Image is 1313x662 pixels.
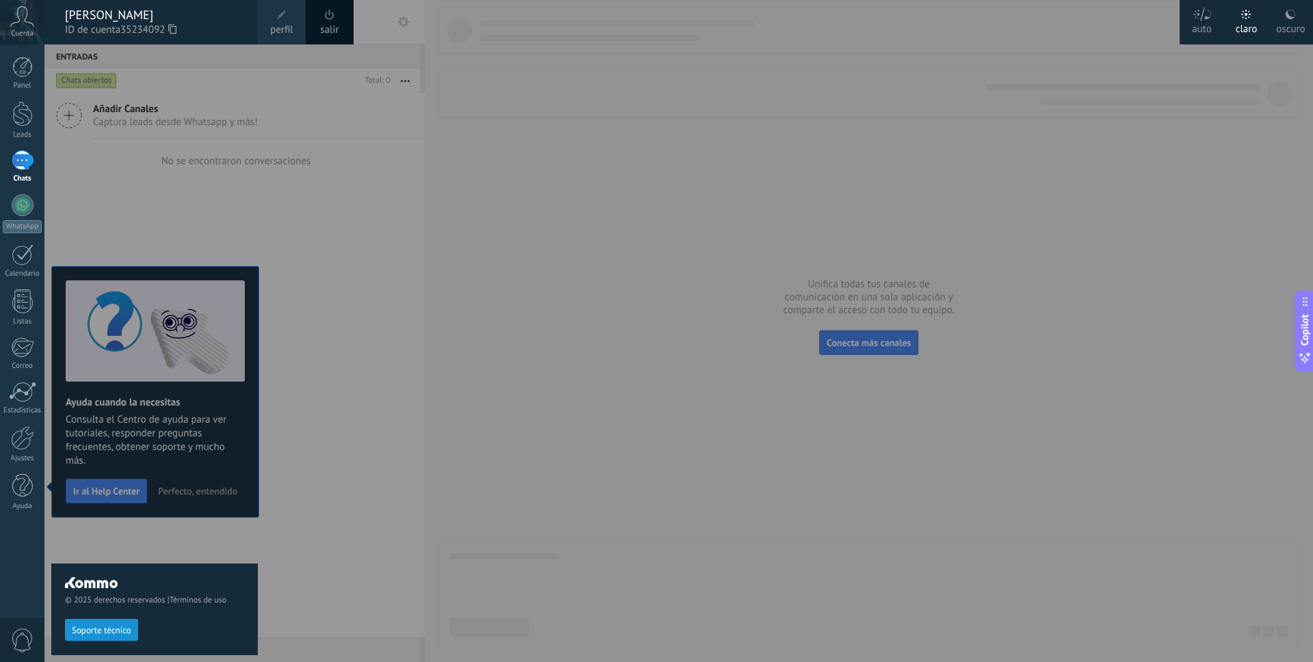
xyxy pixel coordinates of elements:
[3,131,42,140] div: Leads
[170,595,226,605] a: Términos de uso
[65,619,138,641] button: Soporte técnico
[65,8,244,23] div: [PERSON_NAME]
[3,317,42,326] div: Listas
[1236,9,1258,44] div: claro
[120,23,176,38] span: 35234092
[11,29,34,38] span: Cuenta
[270,23,293,38] span: perfil
[65,595,244,605] span: © 2025 derechos reservados |
[3,454,42,463] div: Ajustes
[3,220,42,233] div: WhatsApp
[65,23,244,38] span: ID de cuenta
[1192,9,1212,44] div: auto
[3,81,42,90] div: Panel
[65,624,138,635] a: Soporte técnico
[320,23,339,38] a: salir
[1298,315,1312,346] span: Copilot
[3,174,42,183] div: Chats
[72,626,131,635] span: Soporte técnico
[3,502,42,511] div: Ayuda
[3,269,42,278] div: Calendario
[3,406,42,415] div: Estadísticas
[3,362,42,371] div: Correo
[1276,9,1305,44] div: oscuro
